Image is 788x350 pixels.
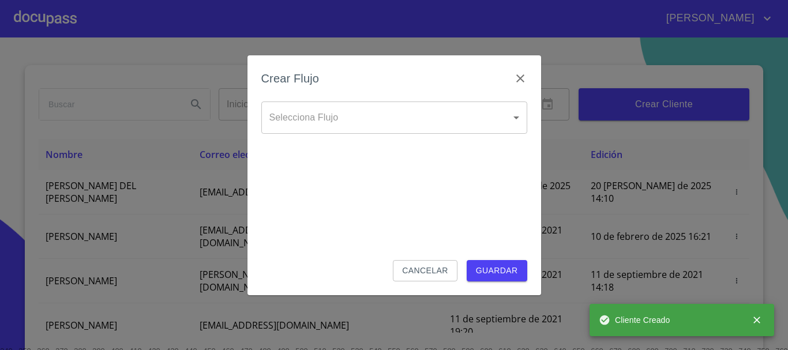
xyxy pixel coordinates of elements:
button: close [744,307,770,333]
span: Cliente Creado [599,314,670,326]
div: ​ [261,101,527,134]
span: Cancelar [402,264,448,278]
button: Cancelar [393,260,457,281]
span: Guardar [476,264,518,278]
button: Guardar [467,260,527,281]
h6: Crear Flujo [261,69,320,88]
